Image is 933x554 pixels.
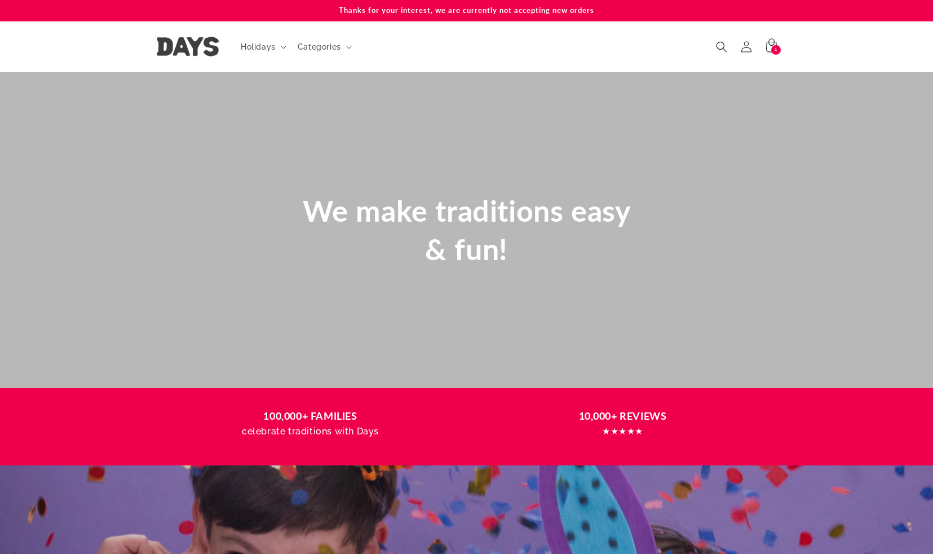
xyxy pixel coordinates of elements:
[291,35,356,59] summary: Categories
[234,35,291,59] summary: Holidays
[157,37,219,56] img: Days United
[477,408,768,424] h3: 10,000+ REVIEWS
[303,193,631,266] span: We make traditions easy & fun!
[477,424,768,440] p: ★★★★★
[165,424,456,440] p: celebrate traditions with Days
[709,34,734,59] summary: Search
[165,408,456,424] h3: 100,000+ FAMILIES
[241,42,276,52] span: Holidays
[775,45,777,55] span: 1
[298,42,341,52] span: Categories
